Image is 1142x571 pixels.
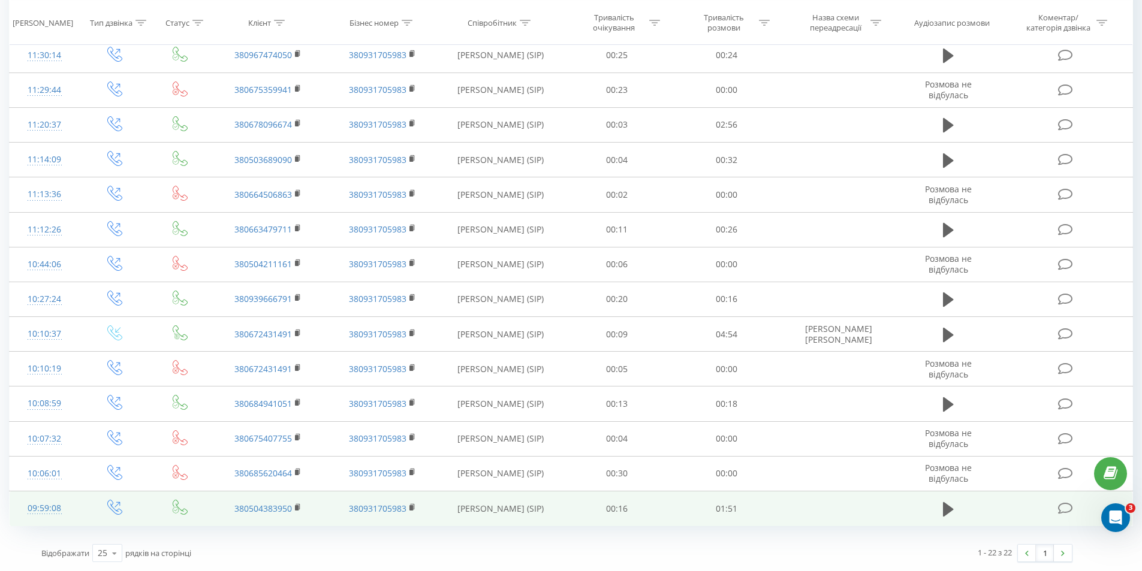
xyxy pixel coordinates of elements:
td: [PERSON_NAME] (SIP) [439,456,562,491]
a: 380931705983 [349,258,406,270]
span: Розмова не відбулась [925,358,972,380]
td: 00:04 [562,143,672,177]
td: [PERSON_NAME] (SIP) [439,386,562,421]
td: 00:00 [672,352,782,386]
div: Тип дзвінка [90,17,132,28]
a: 380678096674 [234,119,292,130]
a: 380664506863 [234,189,292,200]
td: [PERSON_NAME] (SIP) [439,247,562,282]
td: [PERSON_NAME] (SIP) [439,352,562,386]
a: 380931705983 [349,398,406,409]
div: 10:10:37 [22,322,68,346]
td: 00:11 [562,212,672,247]
a: 380967474050 [234,49,292,61]
a: 380675359941 [234,84,292,95]
div: 11:20:37 [22,113,68,137]
a: 380931705983 [349,154,406,165]
div: Коментар/категорія дзвінка [1023,13,1093,33]
td: 00:25 [562,38,672,72]
a: 380931705983 [349,49,406,61]
div: Аудіозапис розмови [914,17,990,28]
td: 00:00 [672,456,782,491]
td: 00:06 [562,247,672,282]
a: 1 [1036,545,1054,561]
div: 11:12:26 [22,218,68,241]
div: Бізнес номер [349,17,399,28]
td: 00:09 [562,317,672,352]
a: 380684941051 [234,398,292,409]
td: 00:00 [672,247,782,282]
div: 25 [98,547,107,559]
td: 01:51 [672,491,782,526]
div: [PERSON_NAME] [13,17,73,28]
td: [PERSON_NAME] (SIP) [439,177,562,212]
div: Назва схеми переадресації [803,13,867,33]
a: 380672431491 [234,328,292,340]
a: 380931705983 [349,189,406,200]
a: 380672431491 [234,363,292,374]
td: 00:00 [672,421,782,456]
a: 380931705983 [349,467,406,479]
a: 380503689090 [234,154,292,165]
td: [PERSON_NAME] (SIP) [439,143,562,177]
span: Відображати [41,548,89,558]
td: 00:16 [672,282,782,316]
a: 380931705983 [349,503,406,514]
td: 00:05 [562,352,672,386]
a: 380931705983 [349,84,406,95]
td: 00:00 [672,177,782,212]
span: Розмова не відбулась [925,427,972,449]
span: Розмова не відбулась [925,462,972,484]
td: 00:13 [562,386,672,421]
div: 10:06:01 [22,462,68,485]
td: 00:24 [672,38,782,72]
td: 00:30 [562,456,672,491]
a: 380931705983 [349,433,406,444]
div: 11:13:36 [22,183,68,206]
a: 380504211161 [234,258,292,270]
div: 10:08:59 [22,392,68,415]
td: 00:32 [672,143,782,177]
td: 04:54 [672,317,782,352]
div: 11:30:14 [22,44,68,67]
td: 00:20 [562,282,672,316]
td: [PERSON_NAME] [PERSON_NAME] [781,317,895,352]
td: 02:56 [672,107,782,142]
td: [PERSON_NAME] (SIP) [439,317,562,352]
a: 380685620464 [234,467,292,479]
div: 10:44:06 [22,253,68,276]
a: 380931705983 [349,363,406,374]
div: Статус [165,17,189,28]
div: 10:27:24 [22,288,68,311]
a: 380931705983 [349,293,406,304]
div: Тривалість очікування [582,13,646,33]
a: 380931705983 [349,223,406,235]
a: 380931705983 [349,119,406,130]
div: 1 - 22 з 22 [978,546,1012,558]
div: 10:10:19 [22,357,68,380]
td: 00:03 [562,107,672,142]
iframe: Intercom live chat [1101,503,1130,532]
td: [PERSON_NAME] (SIP) [439,38,562,72]
a: 380663479711 [234,223,292,235]
div: Тривалість розмови [692,13,756,33]
td: 00:16 [562,491,672,526]
td: 00:00 [672,72,782,107]
td: [PERSON_NAME] (SIP) [439,491,562,526]
td: 00:04 [562,421,672,456]
span: Розмова не відбулась [925,183,972,206]
div: 09:59:08 [22,497,68,520]
td: 00:26 [672,212,782,247]
span: Розмова не відбулась [925,253,972,275]
td: [PERSON_NAME] (SIP) [439,72,562,107]
td: 00:02 [562,177,672,212]
td: 00:18 [672,386,782,421]
span: 3 [1126,503,1135,513]
div: Співробітник [468,17,517,28]
a: 380931705983 [349,328,406,340]
td: [PERSON_NAME] (SIP) [439,282,562,316]
span: рядків на сторінці [125,548,191,558]
div: 10:07:32 [22,427,68,451]
td: [PERSON_NAME] (SIP) [439,212,562,247]
a: 380504383950 [234,503,292,514]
